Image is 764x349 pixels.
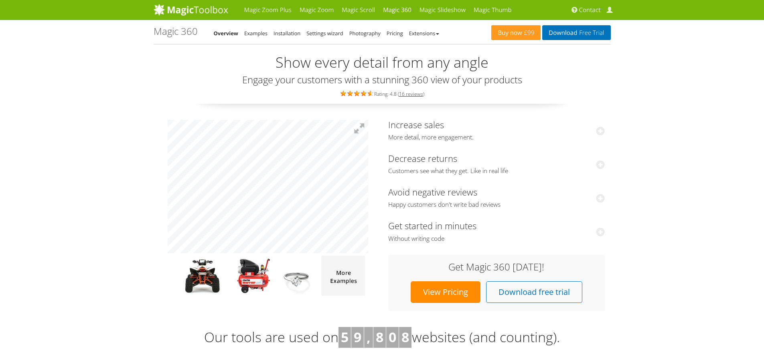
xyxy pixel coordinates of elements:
[214,30,239,37] a: Overview
[388,201,605,209] span: Happy customers don't write bad reviews
[376,328,383,346] b: 8
[411,281,480,303] a: View Pricing
[486,281,582,303] a: Download free trial
[389,328,396,346] b: 0
[154,327,611,348] h3: Our tools are used on websites (and counting).
[579,6,601,14] span: Contact
[306,30,343,37] a: Settings wizard
[387,30,403,37] a: Pricing
[154,26,198,36] h1: Magic 360
[522,30,535,36] span: £99
[399,91,423,97] a: 16 reviews
[388,235,605,243] span: Without writing code
[388,167,605,175] span: Customers see what they get. Like in real life
[154,54,611,71] h2: Show every detail from any angle
[388,133,605,141] span: More detail, more engagement.
[542,25,610,40] a: DownloadFree Trial
[409,30,439,37] a: Extensions
[341,328,349,346] b: 5
[349,30,381,37] a: Photography
[274,30,300,37] a: Installation
[388,152,605,175] a: Decrease returnsCustomers see what they get. Like in real life
[388,220,605,242] a: Get started in minutesWithout writing code
[154,4,228,16] img: MagicToolbox.com - Image tools for your website
[321,256,365,296] img: more magic 360 demos
[396,262,597,272] h3: Get Magic 360 [DATE]!
[154,89,611,98] div: Rating: 4.8 ( )
[388,186,605,209] a: Avoid negative reviewsHappy customers don't write bad reviews
[154,75,611,85] h3: Engage your customers with a stunning 360 view of your products
[354,328,361,346] b: 9
[388,119,605,141] a: Increase salesMore detail, more engagement.
[491,25,541,40] a: Buy now£99
[401,328,409,346] b: 8
[367,328,371,346] b: ,
[577,30,604,36] span: Free Trial
[244,30,268,37] a: Examples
